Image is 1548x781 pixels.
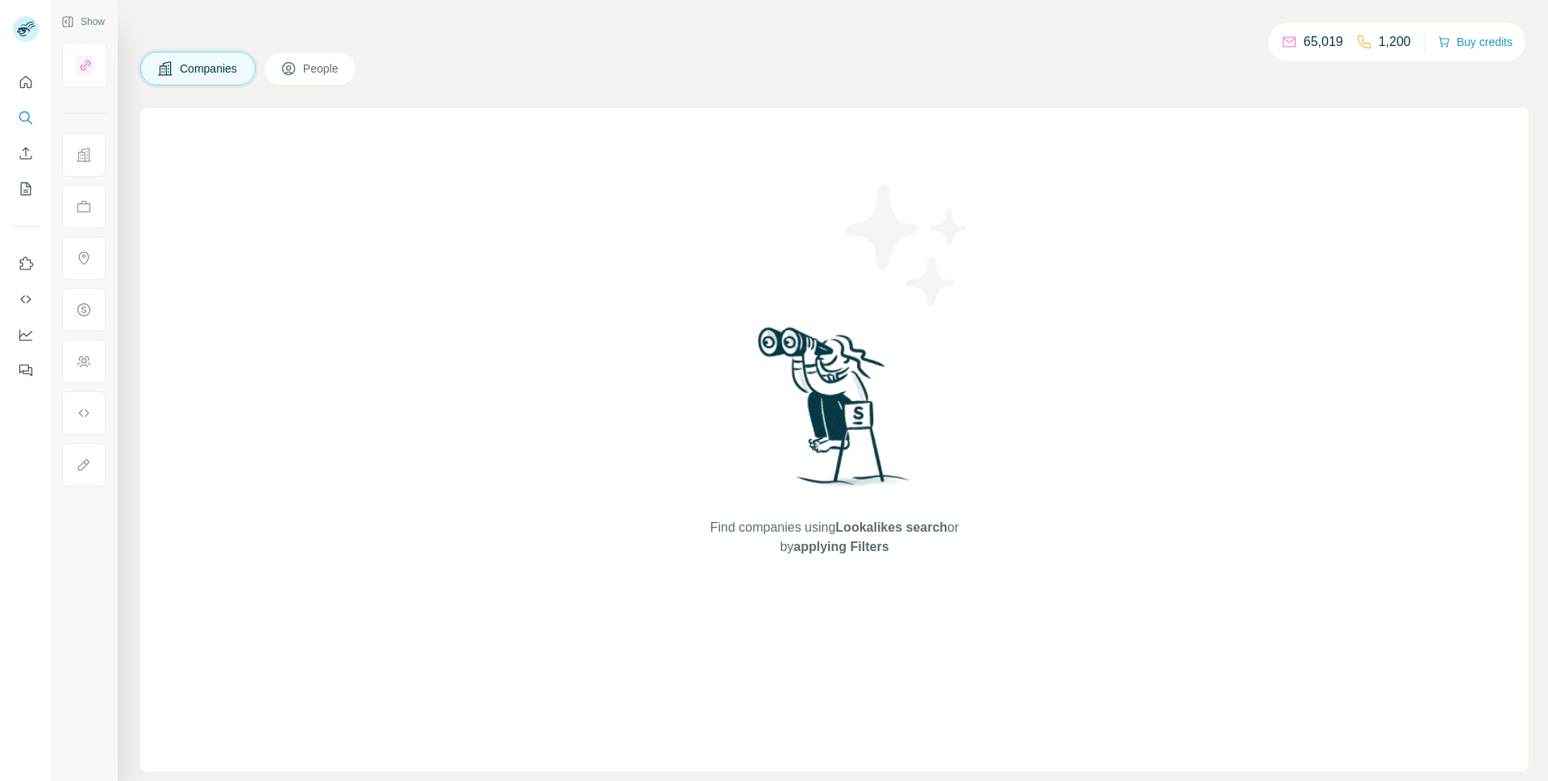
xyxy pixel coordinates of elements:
[50,10,116,34] button: Show
[793,540,888,553] span: applying Filters
[13,285,39,314] button: Use Surfe API
[13,356,39,385] button: Feedback
[1379,32,1411,52] p: 1,200
[13,320,39,349] button: Dashboard
[834,173,980,318] img: Surfe Illustration - Stars
[751,323,918,503] img: Surfe Illustration - Woman searching with binoculars
[13,249,39,278] button: Use Surfe on LinkedIn
[140,19,1529,42] h4: Search
[835,520,947,534] span: Lookalikes search
[180,61,239,77] span: Companies
[13,103,39,132] button: Search
[1438,31,1513,53] button: Buy credits
[13,68,39,97] button: Quick start
[1304,32,1343,52] p: 65,019
[13,139,39,168] button: Enrich CSV
[303,61,340,77] span: People
[705,518,963,557] span: Find companies using or by
[13,174,39,203] button: My lists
